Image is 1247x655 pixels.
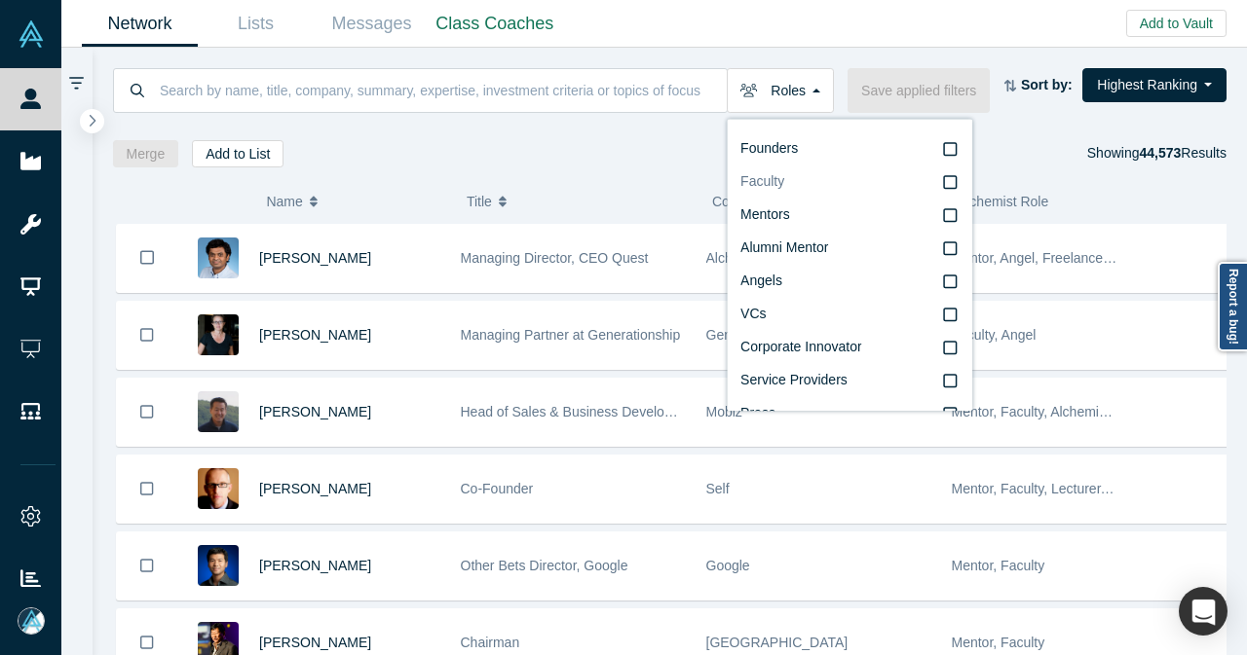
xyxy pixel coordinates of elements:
span: Name [266,181,302,222]
input: Search by name, title, company, summary, expertise, investment criteria or topics of focus [158,67,727,113]
span: Company [712,181,771,222]
a: [PERSON_NAME] [259,558,371,573]
button: Add to List [192,140,283,167]
span: Service Providers [740,372,848,387]
strong: Sort by: [1021,77,1073,92]
img: Alchemist Vault Logo [18,20,45,48]
img: Mia Scott's Account [18,607,45,635]
span: Mentors [740,206,790,222]
button: Title [467,181,692,222]
a: Report a bug! [1218,262,1247,351]
span: Other Bets Director, Google [461,558,628,573]
a: Network [82,1,198,47]
button: Bookmark [117,224,177,292]
span: Google [706,558,750,573]
span: [GEOGRAPHIC_DATA] [706,635,849,650]
button: Roles [727,68,834,113]
button: Merge [113,140,179,167]
span: Alumni Mentor [740,239,828,255]
img: Rachel Chalmers's Profile Image [198,314,239,355]
span: Managing Partner at Generationship [461,327,681,343]
span: Managing Director, CEO Quest [461,250,649,266]
strong: 44,573 [1139,145,1181,161]
a: [PERSON_NAME] [259,635,371,650]
button: Company [712,181,937,222]
a: Class Coaches [430,1,560,47]
img: Robert Winder's Profile Image [198,468,239,509]
button: Name [266,181,446,222]
span: Results [1139,145,1227,161]
span: Faculty [740,173,784,189]
button: Save applied filters [848,68,990,113]
button: Bookmark [117,302,177,369]
span: Press [740,405,775,420]
button: Highest Ranking [1082,68,1227,102]
img: Steven Kan's Profile Image [198,545,239,586]
a: [PERSON_NAME] [259,250,371,266]
span: Generationship [706,327,799,343]
img: Michael Chang's Profile Image [198,391,239,432]
a: [PERSON_NAME] [259,327,371,343]
a: Messages [314,1,430,47]
button: Bookmark [117,532,177,600]
span: Chairman [461,635,520,650]
span: Founders [740,140,798,156]
img: Gnani Palanikumar's Profile Image [198,237,239,278]
span: Self [706,481,730,496]
span: Faculty, Angel [952,327,1037,343]
button: Bookmark [117,379,177,446]
span: Head of Sales & Business Development (interim) [461,404,756,419]
span: Mentor, Faculty [952,558,1045,573]
button: Bookmark [117,455,177,523]
a: [PERSON_NAME] [259,404,371,419]
span: Mobiz [706,404,742,419]
span: Alchemist Acclerator [706,250,830,266]
span: Co-Founder [461,481,534,496]
span: VCs [740,306,766,321]
div: Showing [1087,140,1227,167]
span: Mentor, Faculty [952,635,1045,650]
span: Mentor, Faculty, Alchemist 25 [952,404,1129,419]
span: Angels [740,273,782,288]
span: Alchemist Role [958,194,1048,209]
a: Lists [198,1,314,47]
span: Title [467,181,492,222]
button: Add to Vault [1126,10,1227,37]
a: [PERSON_NAME] [259,481,371,496]
span: Corporate Innovator [740,339,862,354]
